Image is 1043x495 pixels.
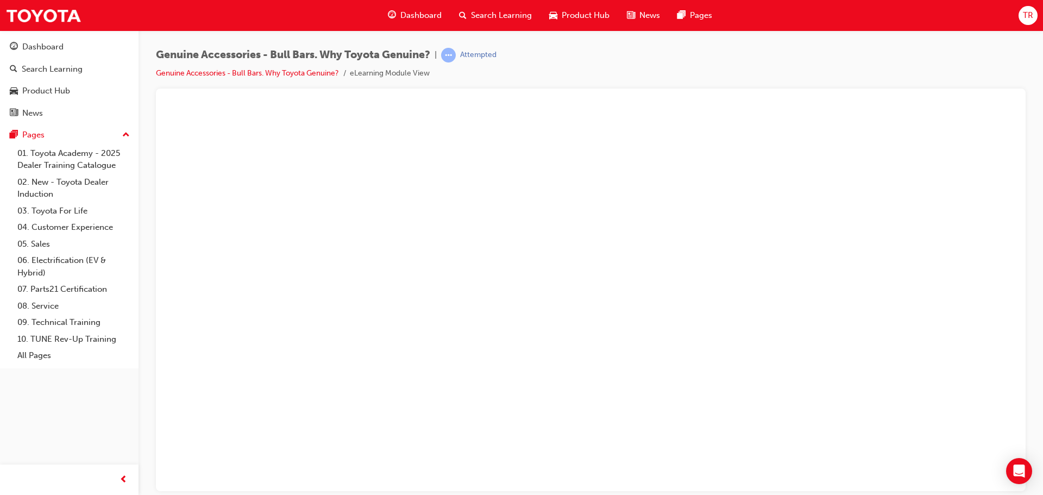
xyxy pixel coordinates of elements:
[677,9,686,22] span: pages-icon
[22,63,83,76] div: Search Learning
[459,9,467,22] span: search-icon
[1019,6,1038,25] button: TR
[10,65,17,74] span: search-icon
[22,107,43,120] div: News
[4,81,134,101] a: Product Hub
[388,9,396,22] span: guage-icon
[13,236,134,253] a: 05. Sales
[22,85,70,97] div: Product Hub
[10,86,18,96] span: car-icon
[13,219,134,236] a: 04. Customer Experience
[22,129,45,141] div: Pages
[122,128,130,142] span: up-icon
[4,59,134,79] a: Search Learning
[450,4,541,27] a: search-iconSearch Learning
[460,50,497,60] div: Attempted
[10,109,18,118] span: news-icon
[10,130,18,140] span: pages-icon
[541,4,618,27] a: car-iconProduct Hub
[435,49,437,61] span: |
[13,174,134,203] a: 02. New - Toyota Dealer Induction
[156,68,339,78] a: Genuine Accessories - Bull Bars. Why Toyota Genuine?
[400,9,442,22] span: Dashboard
[4,125,134,145] button: Pages
[13,331,134,348] a: 10. TUNE Rev-Up Training
[22,41,64,53] div: Dashboard
[4,103,134,123] a: News
[13,298,134,315] a: 08. Service
[627,9,635,22] span: news-icon
[1006,458,1032,484] div: Open Intercom Messenger
[13,347,134,364] a: All Pages
[13,281,134,298] a: 07. Parts21 Certification
[618,4,669,27] a: news-iconNews
[156,49,430,61] span: Genuine Accessories - Bull Bars. Why Toyota Genuine?
[379,4,450,27] a: guage-iconDashboard
[13,314,134,331] a: 09. Technical Training
[549,9,557,22] span: car-icon
[120,473,128,487] span: prev-icon
[5,3,81,28] img: Trak
[562,9,610,22] span: Product Hub
[639,9,660,22] span: News
[10,42,18,52] span: guage-icon
[1023,9,1033,22] span: TR
[4,35,134,125] button: DashboardSearch LearningProduct HubNews
[669,4,721,27] a: pages-iconPages
[13,252,134,281] a: 06. Electrification (EV & Hybrid)
[350,67,430,80] li: eLearning Module View
[4,37,134,57] a: Dashboard
[441,48,456,62] span: learningRecordVerb_ATTEMPT-icon
[13,203,134,220] a: 03. Toyota For Life
[13,145,134,174] a: 01. Toyota Academy - 2025 Dealer Training Catalogue
[471,9,532,22] span: Search Learning
[690,9,712,22] span: Pages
